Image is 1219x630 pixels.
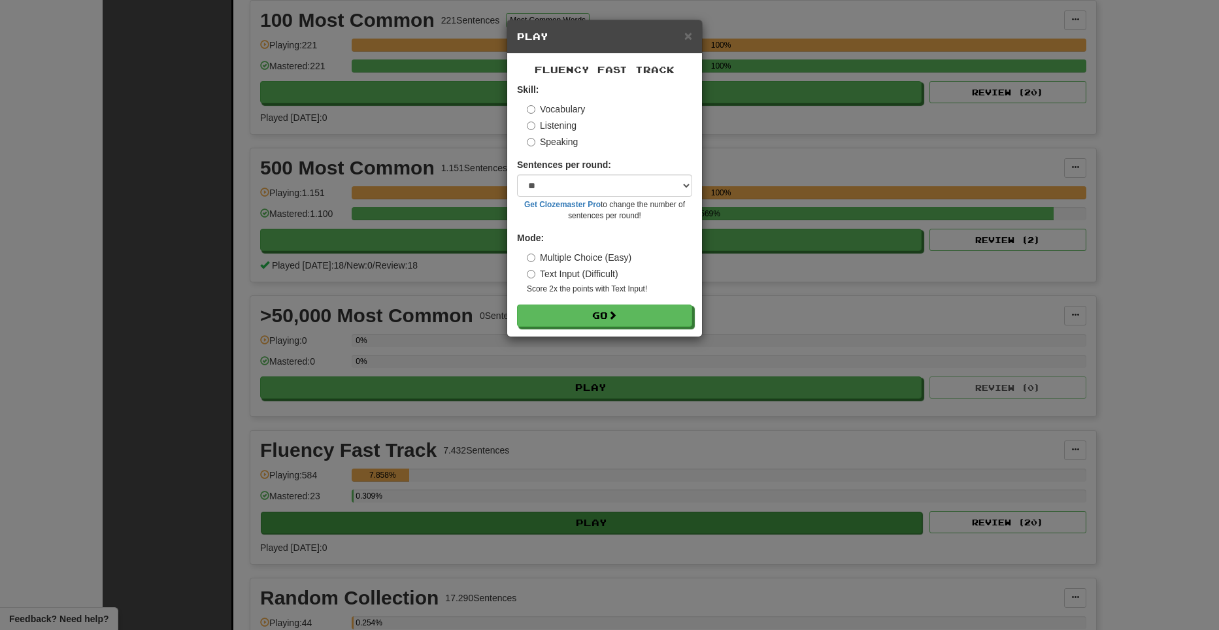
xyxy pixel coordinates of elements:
[524,200,601,209] a: Get Clozemaster Pro
[527,284,692,295] small: Score 2x the points with Text Input !
[527,251,631,264] label: Multiple Choice (Easy)
[517,158,611,171] label: Sentences per round:
[527,270,535,278] input: Text Input (Difficult)
[527,103,585,116] label: Vocabulary
[527,122,535,130] input: Listening
[517,305,692,327] button: Go
[517,30,692,43] h5: Play
[527,135,578,148] label: Speaking
[517,233,544,243] strong: Mode:
[527,267,618,280] label: Text Input (Difficult)
[527,254,535,262] input: Multiple Choice (Easy)
[517,84,539,95] strong: Skill:
[535,64,675,75] span: Fluency Fast Track
[517,199,692,222] small: to change the number of sentences per round!
[527,119,576,132] label: Listening
[684,28,692,43] span: ×
[527,105,535,114] input: Vocabulary
[527,138,535,146] input: Speaking
[684,29,692,42] button: Close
